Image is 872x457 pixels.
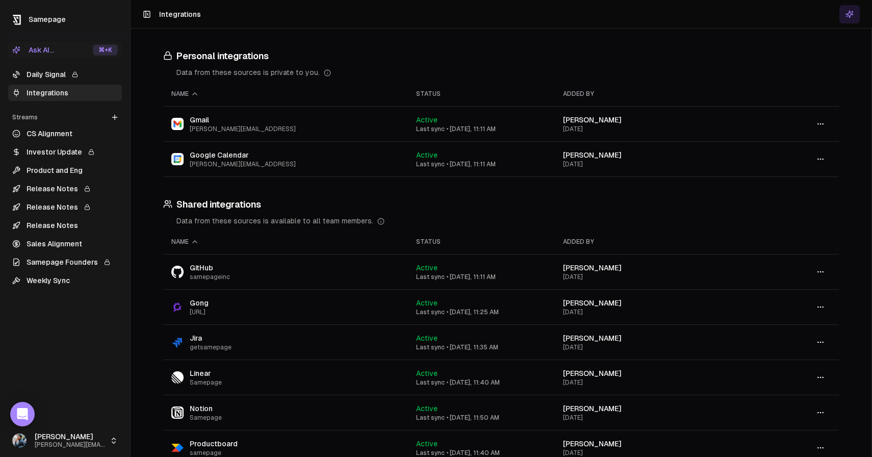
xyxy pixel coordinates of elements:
div: Status [416,238,547,246]
div: Data from these sources is available to all team members. [176,216,839,226]
img: Jira [171,336,184,348]
div: [DATE] [563,378,742,387]
span: Active [416,299,438,307]
span: Active [416,369,438,377]
div: Last sync • [DATE], 11:35 AM [416,343,547,351]
img: Linear [171,371,184,384]
span: [PERSON_NAME] [563,299,622,307]
span: [PERSON_NAME][EMAIL_ADDRESS] [190,160,296,168]
span: Active [416,264,438,272]
div: [DATE] [563,414,742,422]
a: Release Notes [8,217,122,234]
a: Investor Update [8,144,122,160]
span: samepageinc [190,273,230,281]
span: Active [416,404,438,413]
img: Google Calendar [171,153,184,165]
div: [DATE] [563,449,742,457]
span: [PERSON_NAME] [35,433,106,442]
a: Integrations [8,85,122,101]
span: [PERSON_NAME] [563,264,622,272]
span: Jira [190,333,232,343]
div: Last sync • [DATE], 11:40 AM [416,378,547,387]
span: Google Calendar [190,150,296,160]
span: Linear [190,368,222,378]
span: Notion [190,403,222,414]
div: Last sync • [DATE], 11:11 AM [416,160,547,168]
span: [PERSON_NAME] [563,369,622,377]
div: Last sync • [DATE], 11:25 AM [416,308,547,316]
span: Samepage [190,414,222,422]
span: [PERSON_NAME] [563,116,622,124]
span: samepage [190,449,238,457]
img: Gong [171,301,184,313]
img: 1695405595226.jpeg [12,434,27,448]
div: Open Intercom Messenger [10,402,35,426]
span: [PERSON_NAME] [563,151,622,159]
button: [PERSON_NAME][PERSON_NAME][EMAIL_ADDRESS] [8,428,122,453]
div: Streams [8,109,122,125]
h3: Personal integrations [163,49,839,63]
img: Notion [171,407,184,419]
div: Added by [563,90,742,98]
a: Release Notes [8,199,122,215]
div: [DATE] [563,273,742,281]
div: Added by [563,238,742,246]
span: [PERSON_NAME][EMAIL_ADDRESS] [190,125,296,133]
div: [DATE] [563,308,742,316]
button: Ask AI...⌘+K [8,42,122,58]
div: Status [416,90,547,98]
span: [PERSON_NAME] [563,440,622,448]
span: Samepage [190,378,222,387]
div: Name [171,90,400,98]
div: Name [171,238,400,246]
span: Active [416,440,438,448]
div: Last sync • [DATE], 11:50 AM [416,414,547,422]
img: Gmail [171,118,184,130]
span: Samepage [29,15,66,23]
h3: Shared integrations [163,197,839,212]
a: Weekly Sync [8,272,122,289]
div: ⌘ +K [93,44,118,56]
span: Gmail [190,115,296,125]
a: Release Notes [8,181,122,197]
span: [URL] [190,308,209,316]
div: Last sync • [DATE], 11:11 AM [416,125,547,133]
span: Productboard [190,439,238,449]
div: Ask AI... [12,45,54,55]
h1: Integrations [159,9,201,19]
div: [DATE] [563,160,742,168]
div: Last sync • [DATE], 11:40 AM [416,449,547,457]
a: Product and Eng [8,162,122,179]
span: Active [416,151,438,159]
span: Active [416,116,438,124]
span: GitHub [190,263,230,273]
div: Data from these sources is private to you. [176,67,839,78]
span: [PERSON_NAME] [563,334,622,342]
a: Daily Signal [8,66,122,83]
div: [DATE] [563,125,742,133]
span: Gong [190,298,209,308]
a: Sales Alignment [8,236,122,252]
span: [PERSON_NAME][EMAIL_ADDRESS] [35,441,106,449]
div: [DATE] [563,343,742,351]
span: [PERSON_NAME] [563,404,622,413]
a: Samepage Founders [8,254,122,270]
span: getsamepage [190,343,232,351]
span: Active [416,334,438,342]
a: CS Alignment [8,125,122,142]
div: Last sync • [DATE], 11:11 AM [416,273,547,281]
img: GitHub [171,266,184,277]
img: Productboard [171,442,184,454]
